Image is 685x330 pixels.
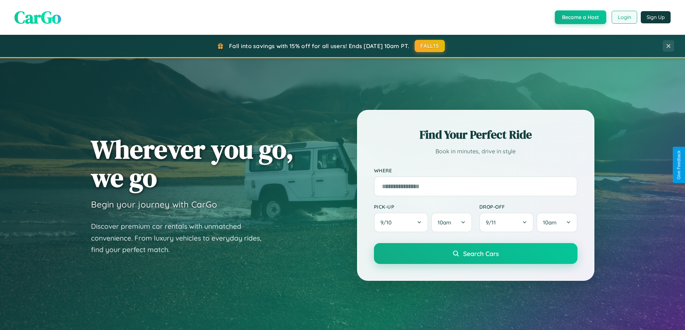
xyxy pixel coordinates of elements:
[374,243,577,264] button: Search Cars
[415,40,445,52] button: FALL15
[431,213,472,232] button: 10am
[479,213,534,232] button: 9/11
[14,5,61,29] span: CarGo
[438,219,451,226] span: 10am
[463,250,499,257] span: Search Cars
[374,213,429,232] button: 9/10
[612,11,637,24] button: Login
[91,220,271,256] p: Discover premium car rentals with unmatched convenience. From luxury vehicles to everyday rides, ...
[555,10,606,24] button: Become a Host
[229,42,409,50] span: Fall into savings with 15% off for all users! Ends [DATE] 10am PT.
[91,199,217,210] h3: Begin your journey with CarGo
[479,204,577,210] label: Drop-off
[380,219,395,226] span: 9 / 10
[374,204,472,210] label: Pick-up
[374,146,577,157] p: Book in minutes, drive in style
[641,11,671,23] button: Sign Up
[536,213,577,232] button: 10am
[676,150,681,180] div: Give Feedback
[374,127,577,143] h2: Find Your Perfect Ride
[543,219,557,226] span: 10am
[486,219,499,226] span: 9 / 11
[91,135,294,192] h1: Wherever you go, we go
[374,167,577,173] label: Where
